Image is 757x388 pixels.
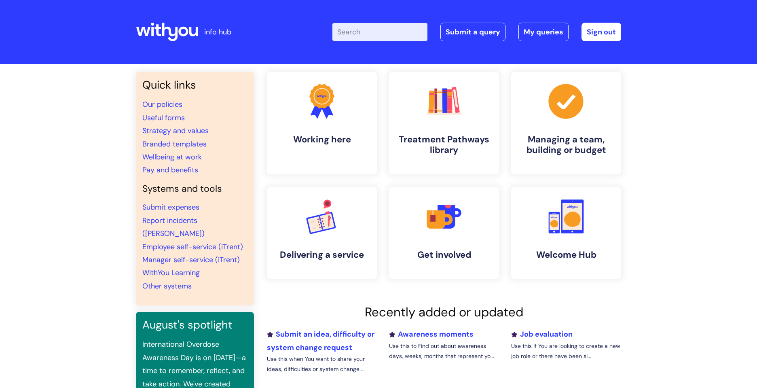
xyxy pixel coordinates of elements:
[267,354,377,374] p: Use this when You want to share your ideas, difficulties or system change ...
[511,341,621,361] p: Use this if You are looking to create a new job role or there have been si...
[142,255,240,265] a: Manager self-service (iTrent)
[142,113,185,123] a: Useful forms
[142,318,247,331] h3: August's spotlight
[518,23,569,41] a: My queries
[142,202,199,212] a: Submit expenses
[204,25,231,38] p: info hub
[267,305,621,320] h2: Recently added or updated
[518,250,615,260] h4: Welcome Hub
[395,134,493,156] h4: Treatment Pathways library
[267,187,377,279] a: Delivering a service
[267,72,377,174] a: Working here
[395,250,493,260] h4: Get involved
[389,72,499,174] a: Treatment Pathways library
[273,134,370,145] h4: Working here
[581,23,621,41] a: Sign out
[389,341,499,361] p: Use this to Find out about awareness days, weeks, months that represent yo...
[142,100,182,109] a: Our policies
[332,23,621,41] div: | -
[142,165,198,175] a: Pay and benefits
[142,242,243,252] a: Employee self-service (iTrent)
[389,187,499,279] a: Get involved
[267,329,374,352] a: Submit an idea, difficulty or system change request
[511,187,621,279] a: Welcome Hub
[389,329,474,339] a: Awareness moments
[142,139,207,149] a: Branded templates
[142,216,205,238] a: Report incidents ([PERSON_NAME])
[511,72,621,174] a: Managing a team, building or budget
[511,329,573,339] a: Job evaluation
[142,126,209,136] a: Strategy and values
[332,23,427,41] input: Search
[142,281,192,291] a: Other systems
[273,250,370,260] h4: Delivering a service
[440,23,505,41] a: Submit a query
[142,183,247,195] h4: Systems and tools
[142,78,247,91] h3: Quick links
[142,152,202,162] a: Wellbeing at work
[518,134,615,156] h4: Managing a team, building or budget
[142,268,200,278] a: WithYou Learning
